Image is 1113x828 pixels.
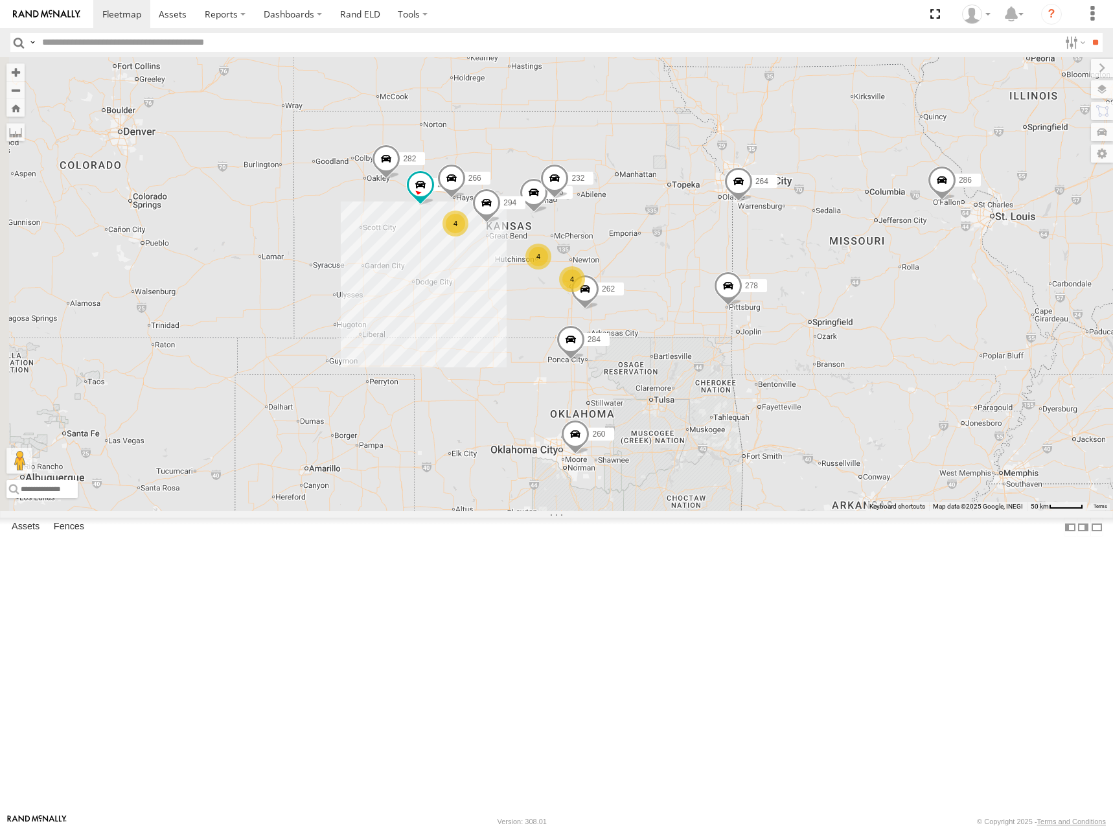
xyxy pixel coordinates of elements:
span: 50 km [1031,503,1049,510]
div: © Copyright 2025 - [977,818,1106,825]
label: Assets [5,518,46,536]
span: 266 [468,174,481,183]
div: 4 [559,266,585,292]
a: Visit our Website [7,815,67,828]
div: 4 [442,211,468,236]
label: Hide Summary Table [1090,518,1103,536]
label: Search Filter Options [1060,33,1088,52]
div: Shane Miller [958,5,995,24]
button: Keyboard shortcuts [869,502,925,511]
span: 286 [959,176,972,185]
span: 264 [755,176,768,185]
span: 284 [588,334,601,343]
button: Zoom Home [6,99,25,117]
img: rand-logo.svg [13,10,80,19]
span: 282 [403,154,416,163]
span: 260 [592,430,605,439]
label: Map Settings [1091,144,1113,163]
div: Version: 308.01 [498,818,547,825]
label: Fences [47,518,91,536]
span: Map data ©2025 Google, INEGI [933,503,1023,510]
a: Terms (opens in new tab) [1094,503,1107,509]
span: 232 [571,174,584,183]
i: ? [1041,4,1062,25]
div: 4 [525,244,551,270]
a: Terms and Conditions [1037,818,1106,825]
button: Drag Pegman onto the map to open Street View [6,448,32,474]
span: 294 [503,198,516,207]
label: Search Query [27,33,38,52]
button: Zoom out [6,81,25,99]
span: 278 [745,281,758,290]
label: Dock Summary Table to the Left [1064,518,1077,536]
label: Measure [6,123,25,141]
button: Map Scale: 50 km per 49 pixels [1027,502,1087,511]
button: Zoom in [6,63,25,81]
label: Dock Summary Table to the Right [1077,518,1090,536]
span: 262 [602,284,615,293]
